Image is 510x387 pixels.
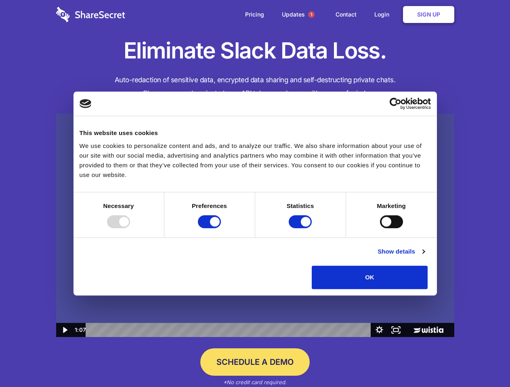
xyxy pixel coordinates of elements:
strong: Necessary [103,202,134,209]
h1: Eliminate Slack Data Loss. [56,36,454,65]
em: *No credit card required. [223,379,287,385]
strong: Marketing [377,202,406,209]
a: Usercentrics Cookiebot - opens in a new window [360,98,431,110]
div: Playbar [92,323,367,337]
a: Pricing [237,2,272,27]
a: Login [366,2,401,27]
button: Play Video [56,323,73,337]
button: Fullscreen [388,323,404,337]
button: OK [312,266,428,289]
img: logo [80,99,92,108]
img: logo-wordmark-white-trans-d4663122ce5f474addd5e946df7df03e33cb6a1c49d2221995e7729f52c070b2.svg [56,7,125,22]
strong: Preferences [192,202,227,209]
img: Sharesecret [56,114,454,337]
a: Wistia Logo -- Learn More [404,323,454,337]
strong: Statistics [287,202,314,209]
span: 1 [308,11,315,18]
a: Sign Up [403,6,454,23]
a: Schedule a Demo [200,348,310,376]
div: This website uses cookies [80,128,431,138]
button: Show settings menu [371,323,388,337]
a: Contact [327,2,365,27]
div: We use cookies to personalize content and ads, and to analyze our traffic. We also share informat... [80,141,431,180]
h4: Auto-redaction of sensitive data, encrypted data sharing and self-destructing private chats. Shar... [56,73,454,100]
a: Show details [378,247,424,256]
